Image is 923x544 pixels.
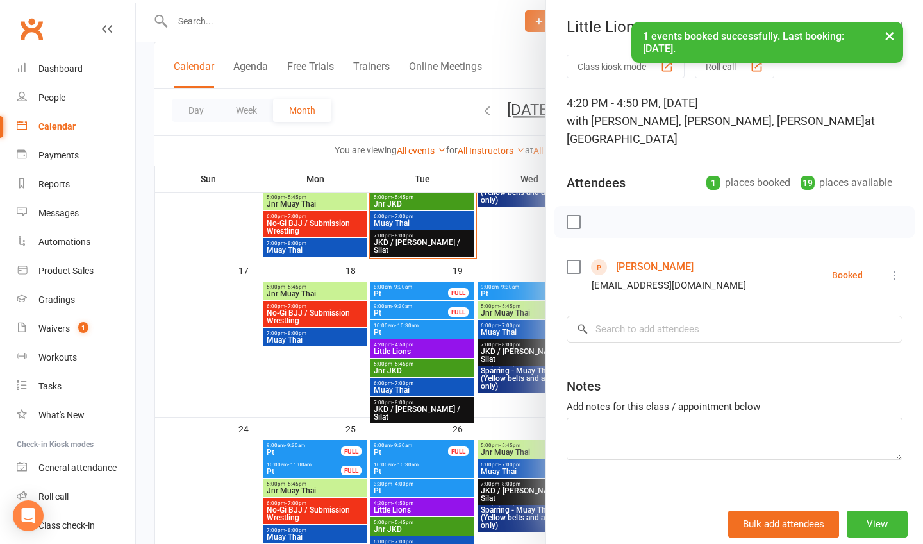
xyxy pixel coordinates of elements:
div: Roll call [38,491,69,502]
a: Gradings [17,285,135,314]
a: Messages [17,199,135,228]
div: Tasks [38,381,62,391]
div: Payments [38,150,79,160]
div: Attendees [567,174,626,192]
div: 19 [801,176,815,190]
div: Messages [38,208,79,218]
div: Class check-in [38,520,95,531]
input: Search to add attendees [567,316,902,343]
a: Class kiosk mode [17,511,135,540]
span: 1 [78,322,88,333]
div: Workouts [38,352,77,362]
div: 1 events booked successfully. Last booking: [DATE]. [631,22,903,63]
a: Product Sales [17,257,135,285]
button: View [847,511,908,538]
div: 1 [706,176,720,190]
div: Little Lions [546,18,923,36]
div: [EMAIL_ADDRESS][DOMAIN_NAME] [592,277,746,294]
div: Open Intercom Messenger [13,500,44,531]
a: Payments [17,141,135,170]
div: places booked [706,174,790,192]
a: People [17,83,135,112]
a: Workouts [17,343,135,372]
div: General attendance [38,463,117,473]
a: Automations [17,228,135,257]
div: Reports [38,179,70,189]
div: Booked [832,271,863,280]
div: Dashboard [38,64,83,74]
div: Waivers [38,323,70,334]
div: Gradings [38,294,75,305]
div: places available [801,174,892,192]
a: Roll call [17,482,135,511]
a: Dashboard [17,55,135,83]
a: Tasks [17,372,135,401]
button: Bulk add attendees [728,511,839,538]
div: Automations [38,237,90,247]
a: Waivers 1 [17,314,135,343]
a: General attendance kiosk mode [17,454,135,482]
a: Reports [17,170,135,199]
div: People [38,92,65,103]
a: [PERSON_NAME] [616,257,694,277]
span: with [PERSON_NAME], [PERSON_NAME], [PERSON_NAME] [567,114,865,128]
div: What's New [38,410,85,420]
div: Calendar [38,121,76,132]
div: Add notes for this class / appointment below [567,399,902,414]
a: Clubworx [15,13,47,45]
div: Notes [567,377,601,395]
div: Product Sales [38,266,94,276]
a: Calendar [17,112,135,141]
a: What's New [17,401,135,430]
div: 4:20 PM - 4:50 PM, [DATE] [567,94,902,148]
button: × [878,22,901,49]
